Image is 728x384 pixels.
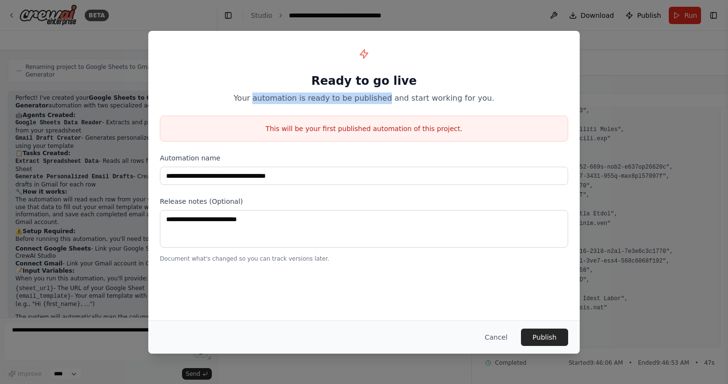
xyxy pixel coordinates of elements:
[160,153,568,163] label: Automation name
[521,329,568,346] button: Publish
[160,73,568,89] h1: Ready to go live
[477,329,515,346] button: Cancel
[160,124,568,133] p: This will be your first published automation of this project.
[160,197,568,206] label: Release notes (Optional)
[160,255,568,263] p: Document what's changed so you can track versions later.
[160,93,568,104] p: Your automation is ready to be published and start working for you.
